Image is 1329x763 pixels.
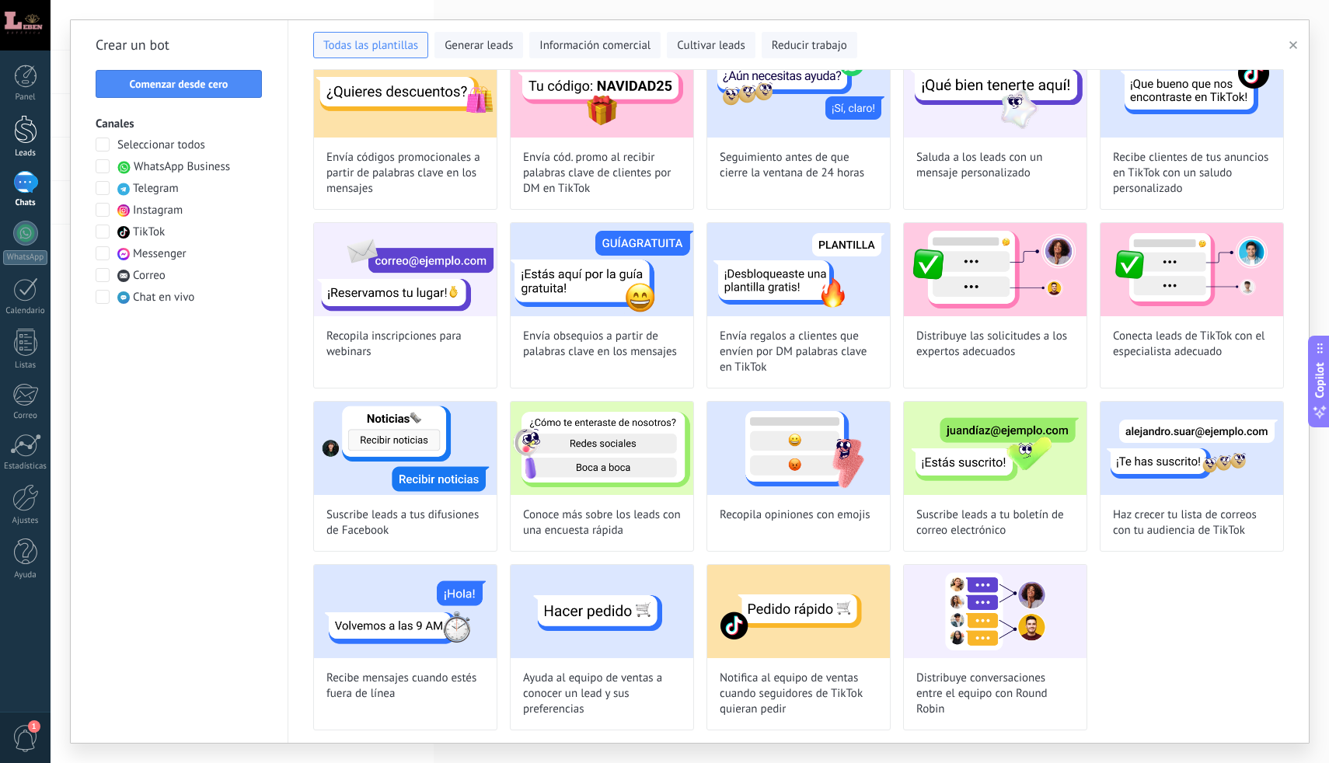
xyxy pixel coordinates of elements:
span: Distribuye conversaciones entre el equipo con Round Robin [916,671,1074,717]
span: Seleccionar todos [117,138,205,153]
span: Envía códigos promocionales a partir de palabras clave en los mensajes [326,150,484,197]
span: Generar leads [445,38,513,54]
span: Recibe clientes de tus anuncios en TikTok con un saludo personalizado [1113,150,1271,197]
button: Generar leads [434,32,523,58]
span: Recopila inscripciones para webinars [326,329,484,360]
span: Reducir trabajo [772,38,847,54]
span: Comenzar desde cero [130,78,228,89]
img: Conecta leads de TikTok con el especialista adecuado [1101,223,1283,316]
span: Conoce más sobre los leads con una encuesta rápida [523,507,681,538]
span: Chat en vivo [133,290,194,305]
span: 1 [28,720,40,733]
button: Comenzar desde cero [96,70,262,98]
img: Envía obsequios a partir de palabras clave en los mensajes [511,223,693,316]
div: WhatsApp [3,250,47,265]
img: Conoce más sobre los leads con una encuesta rápida [511,402,693,495]
span: TikTok [133,225,165,240]
span: Saluda a los leads con un mensaje personalizado [916,150,1074,181]
h3: Canales [96,117,263,131]
span: Envía cód. promo al recibir palabras clave de clientes por DM en TikTok [523,150,681,197]
span: Haz crecer tu lista de correos con tu audiencia de TikTok [1113,507,1271,538]
span: Distribuye las solicitudes a los expertos adecuados [916,329,1074,360]
img: Ayuda al equipo de ventas a conocer un lead y sus preferencias [511,565,693,658]
button: Todas las plantillas [313,32,428,58]
img: Envía regalos a clientes que envíen por DM palabras clave en TikTok [707,223,890,316]
img: Suscribe leads a tus difusiones de Facebook [314,402,497,495]
img: Distribuye las solicitudes a los expertos adecuados [904,223,1087,316]
img: Envía cód. promo al recibir palabras clave de clientes por DM en TikTok [511,44,693,138]
span: Seguimiento antes de que cierre la ventana de 24 horas [720,150,877,181]
div: Listas [3,361,48,371]
img: Saluda a los leads con un mensaje personalizado [904,44,1087,138]
span: Envía obsequios a partir de palabras clave en los mensajes [523,329,681,360]
span: Conecta leads de TikTok con el especialista adecuado [1113,329,1271,360]
img: Recibe mensajes cuando estés fuera de línea [314,565,497,658]
div: Calendario [3,306,48,316]
img: Envía códigos promocionales a partir de palabras clave en los mensajes [314,44,497,138]
span: Notifica al equipo de ventas cuando seguidores de TikTok quieran pedir [720,671,877,717]
span: Cultivar leads [677,38,745,54]
button: Información comercial [529,32,661,58]
div: Ajustes [3,516,48,526]
span: Todas las plantillas [323,38,418,54]
img: Haz crecer tu lista de correos con tu audiencia de TikTok [1101,402,1283,495]
div: Estadísticas [3,462,48,472]
span: Recopila opiniones con emojis [720,507,870,523]
span: Suscribe leads a tus difusiones de Facebook [326,507,484,538]
span: WhatsApp Business [134,159,230,175]
img: Recopila opiniones con emojis [707,402,890,495]
button: Reducir trabajo [762,32,857,58]
div: Correo [3,411,48,421]
div: Ayuda [3,570,48,580]
span: Instagram [133,203,183,218]
span: Información comercial [539,38,651,54]
h2: Crear un bot [96,33,263,57]
div: Chats [3,198,48,208]
img: Recibe clientes de tus anuncios en TikTok con un saludo personalizado [1101,44,1283,138]
span: Recibe mensajes cuando estés fuera de línea [326,671,484,702]
button: Cultivar leads [667,32,755,58]
span: Copilot [1312,363,1327,399]
img: Seguimiento antes de que cierre la ventana de 24 horas [707,44,890,138]
span: Correo [133,268,166,284]
div: Panel [3,92,48,103]
img: Notifica al equipo de ventas cuando seguidores de TikTok quieran pedir [707,565,890,658]
span: Envía regalos a clientes que envíen por DM palabras clave en TikTok [720,329,877,375]
span: Telegram [133,181,179,197]
span: Ayuda al equipo de ventas a conocer un lead y sus preferencias [523,671,681,717]
div: Leads [3,148,48,159]
img: Distribuye conversaciones entre el equipo con Round Robin [904,565,1087,658]
span: Messenger [133,246,187,262]
img: Suscribe leads a tu boletín de correo electrónico [904,402,1087,495]
img: Recopila inscripciones para webinars [314,223,497,316]
span: Suscribe leads a tu boletín de correo electrónico [916,507,1074,538]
